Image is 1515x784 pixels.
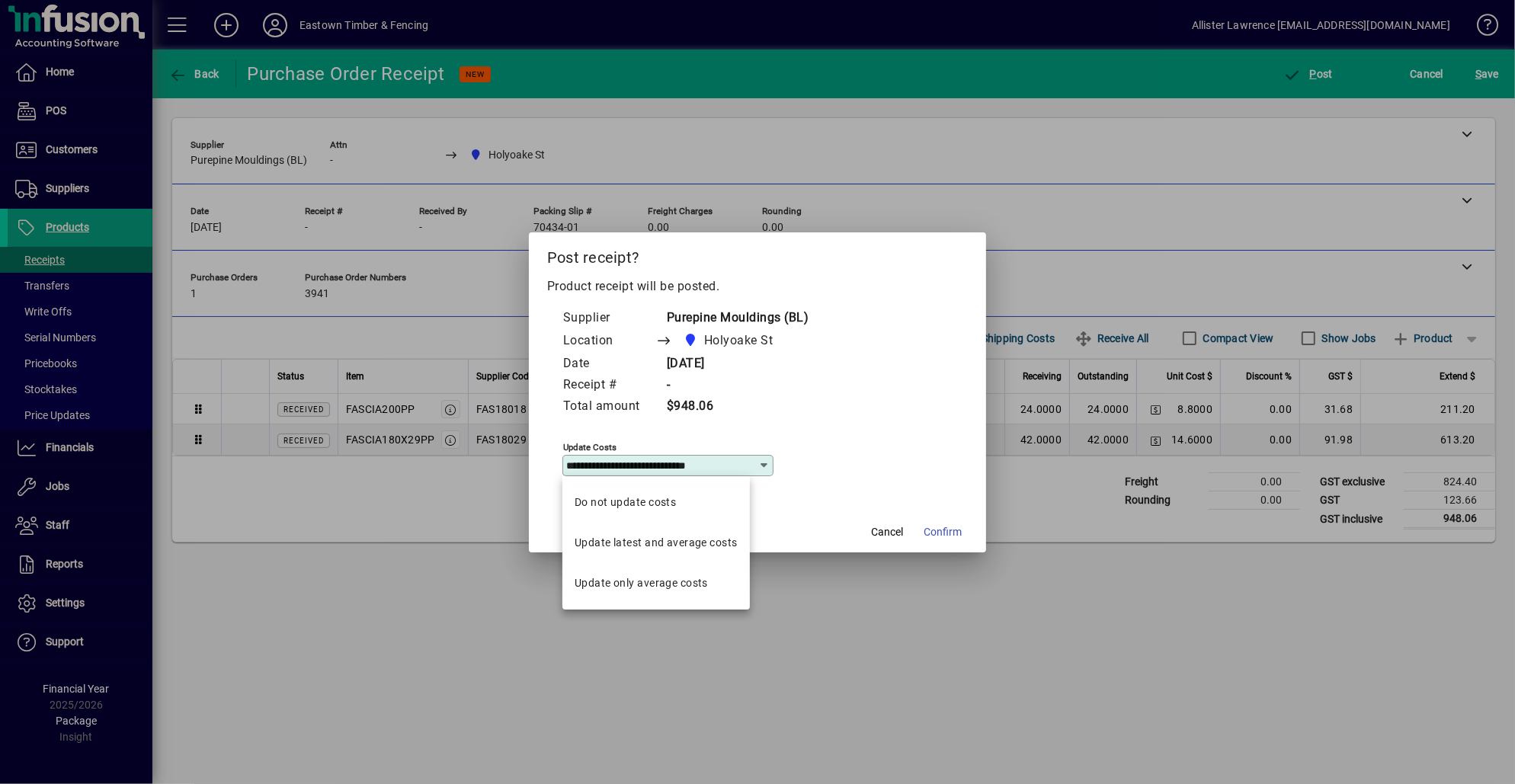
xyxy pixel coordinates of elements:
[547,277,968,296] p: Product receipt will be posted.
[562,482,750,523] mat-option: Do not update costs
[704,331,774,350] span: Holyoake St
[562,354,655,375] td: Date
[529,232,986,277] h2: Post receipt?
[562,375,655,396] td: Receipt #
[562,563,750,603] mat-option: Update only average costs
[563,441,617,452] mat-label: Update costs
[655,354,809,375] td: [DATE]
[562,308,655,329] td: Supplier
[575,494,676,510] div: Do not update costs
[562,523,750,563] mat-option: Update latest and average costs
[655,375,809,396] td: -
[562,329,655,354] td: Location
[679,330,780,351] span: Holyoake St
[863,519,911,546] button: Cancel
[575,535,738,551] div: Update latest and average costs
[871,524,903,540] span: Cancel
[575,575,708,591] div: Update only average costs
[655,396,809,418] td: $948.06
[918,519,968,546] button: Confirm
[562,396,655,418] td: Total amount
[655,308,809,329] td: Purepine Mouldings (BL)
[924,524,962,540] span: Confirm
